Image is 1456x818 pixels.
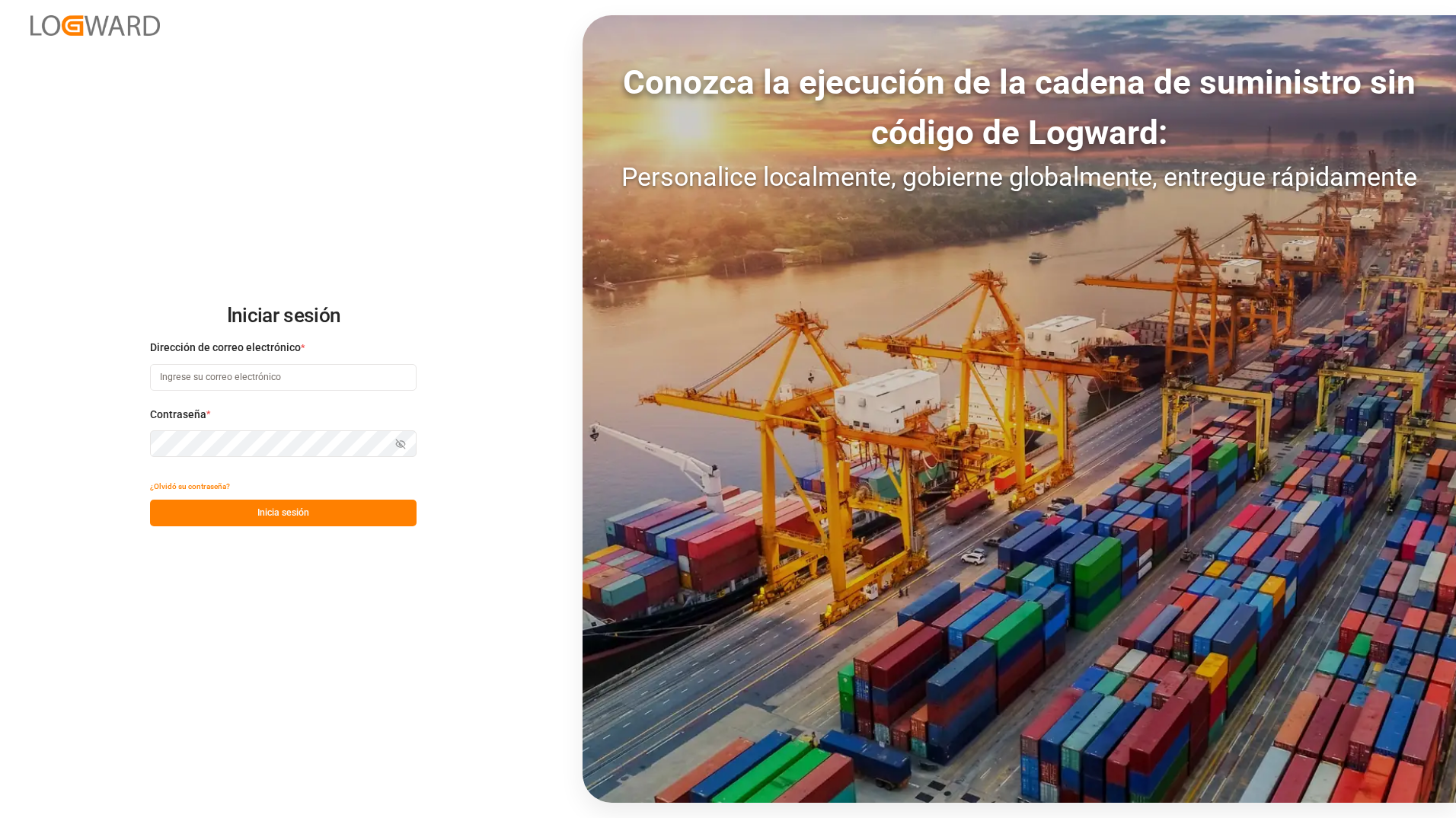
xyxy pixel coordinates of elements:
span: Contraseña [150,407,206,423]
input: Ingrese su correo electrónico [150,364,417,391]
img: Logward_new_orange.png [30,15,160,36]
div: Conozca la ejecución de la cadena de suministro sin código de Logward: [583,57,1456,158]
div: Personalice localmente, gobierne globalmente, entregue rápidamente [583,158,1456,197]
h2: Iniciar sesión [150,292,417,340]
span: Dirección de correo electrónico [150,340,301,356]
button: Inicia sesión [150,500,417,526]
button: ¿Olvidó su contraseña? [150,473,230,500]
